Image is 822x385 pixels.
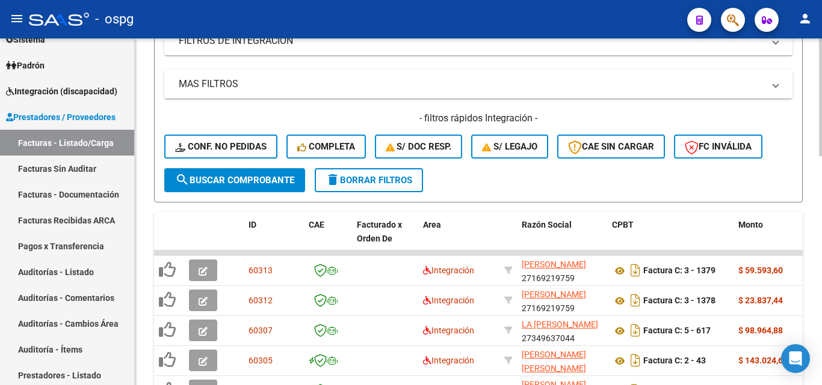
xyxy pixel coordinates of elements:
span: Area [423,220,441,229]
span: [PERSON_NAME] [PERSON_NAME] [522,350,586,373]
span: Integración [423,356,474,365]
span: Integración [423,296,474,305]
div: 20302011290 [522,348,602,373]
i: Descargar documento [628,261,643,280]
div: 27349637044 [522,318,602,343]
datatable-header-cell: Monto [734,212,806,265]
span: Buscar Comprobante [175,175,294,186]
span: Monto [738,220,763,229]
mat-panel-title: FILTROS DE INTEGRACION [179,34,764,47]
datatable-header-cell: ID [244,212,304,265]
span: Completa [297,141,355,152]
span: [PERSON_NAME] [522,290,586,299]
span: ID [249,220,256,229]
i: Descargar documento [628,351,643,370]
h4: - filtros rápidos Integración - [164,112,793,125]
span: Borrar Filtros [326,175,412,186]
span: S/ Doc Resp. [386,141,452,152]
strong: Factura C: 2 - 43 [643,356,706,366]
span: CPBT [612,220,634,229]
button: S/ Doc Resp. [375,135,463,159]
span: 60307 [249,326,273,335]
button: CAE SIN CARGAR [557,135,665,159]
button: Borrar Filtros [315,168,423,192]
datatable-header-cell: Razón Social [517,212,607,265]
span: Conf. no pedidas [175,141,267,152]
span: 60313 [249,265,273,275]
div: 27169219759 [522,258,602,283]
strong: Factura C: 5 - 617 [643,326,711,336]
span: Sistema [6,33,45,46]
strong: $ 98.964,88 [738,326,783,335]
mat-icon: person [798,11,812,26]
span: CAE [309,220,324,229]
mat-expansion-panel-header: MAS FILTROS [164,70,793,99]
datatable-header-cell: CAE [304,212,352,265]
mat-panel-title: MAS FILTROS [179,77,764,91]
button: Conf. no pedidas [164,135,277,159]
button: S/ legajo [471,135,548,159]
mat-icon: menu [10,11,24,26]
mat-icon: delete [326,172,340,187]
span: 60312 [249,296,273,305]
button: Buscar Comprobante [164,168,305,192]
button: Completa [286,135,366,159]
i: Descargar documento [628,321,643,340]
strong: $ 143.024,64 [738,356,788,365]
span: LA [PERSON_NAME] [522,320,598,329]
span: [PERSON_NAME] [522,259,586,269]
mat-icon: search [175,172,190,187]
strong: $ 23.837,44 [738,296,783,305]
span: FC Inválida [685,141,752,152]
span: Padrón [6,59,45,72]
strong: Factura C: 3 - 1379 [643,266,715,276]
div: Open Intercom Messenger [781,344,810,373]
span: CAE SIN CARGAR [568,141,654,152]
span: - ospg [95,6,134,32]
span: Razón Social [522,220,572,229]
strong: Factura C: 3 - 1378 [643,296,715,306]
span: Integración [423,326,474,335]
span: Integración [423,265,474,275]
strong: $ 59.593,60 [738,265,783,275]
mat-expansion-panel-header: FILTROS DE INTEGRACION [164,26,793,55]
span: 60305 [249,356,273,365]
datatable-header-cell: Area [418,212,499,265]
i: Descargar documento [628,291,643,310]
div: 27169219759 [522,288,602,313]
span: Facturado x Orden De [357,220,402,243]
span: S/ legajo [482,141,537,152]
span: Integración (discapacidad) [6,85,117,98]
datatable-header-cell: Facturado x Orden De [352,212,418,265]
span: Prestadores / Proveedores [6,111,116,124]
datatable-header-cell: CPBT [607,212,734,265]
button: FC Inválida [674,135,762,159]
